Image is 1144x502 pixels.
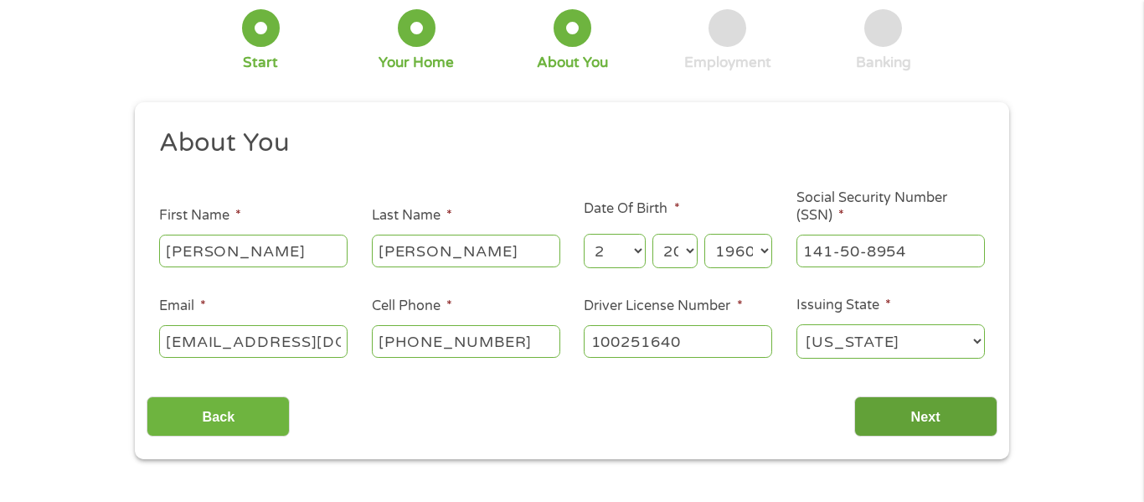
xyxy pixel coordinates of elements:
[537,54,608,72] div: About You
[854,396,997,437] input: Next
[684,54,771,72] div: Employment
[159,325,348,357] input: john@gmail.com
[796,235,985,267] input: 078-05-1120
[379,54,454,72] div: Your Home
[243,54,278,72] div: Start
[856,54,911,72] div: Banking
[796,189,985,225] label: Social Security Number (SSN)
[159,207,241,225] label: First Name
[584,298,742,315] label: Driver License Number
[159,127,973,160] h2: About You
[372,325,560,357] input: (541) 754-3010
[159,298,206,315] label: Email
[372,235,560,267] input: Smith
[147,396,290,437] input: Back
[372,298,452,315] label: Cell Phone
[159,235,348,267] input: John
[372,207,452,225] label: Last Name
[584,200,679,218] label: Date Of Birth
[796,297,891,314] label: Issuing State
